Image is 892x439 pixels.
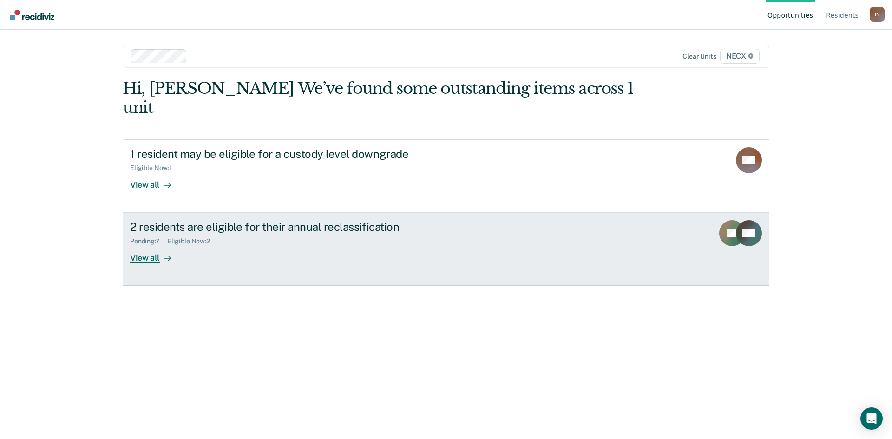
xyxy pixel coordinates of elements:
div: J N [870,7,885,22]
div: 1 resident may be eligible for a custody level downgrade [130,147,456,161]
a: 1 resident may be eligible for a custody level downgradeEligible Now:1View all [123,139,769,213]
a: 2 residents are eligible for their annual reclassificationPending:7Eligible Now:2View all [123,213,769,286]
div: Pending : 7 [130,237,167,245]
img: Recidiviz [10,10,54,20]
div: Clear units [682,52,716,60]
div: Hi, [PERSON_NAME] We’ve found some outstanding items across 1 unit [123,79,640,117]
div: Eligible Now : 2 [167,237,217,245]
div: View all [130,172,182,190]
div: Open Intercom Messenger [860,407,883,430]
button: Profile dropdown button [870,7,885,22]
span: NECX [720,49,760,64]
div: 2 residents are eligible for their annual reclassification [130,220,456,234]
div: Eligible Now : 1 [130,164,179,172]
div: View all [130,245,182,263]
